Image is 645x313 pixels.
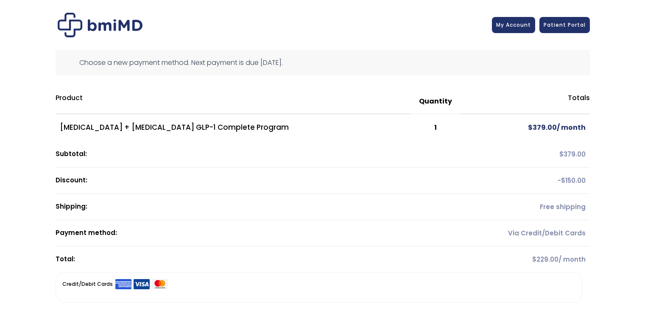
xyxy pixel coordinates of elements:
[461,114,589,141] td: / month
[56,114,410,141] td: [MEDICAL_DATA] + [MEDICAL_DATA] GLP-1 Complete Program
[561,176,565,185] span: $
[134,279,150,290] img: Visa
[528,123,533,132] span: $
[56,50,590,75] div: Choose a new payment method. Next payment is due [DATE].
[56,89,410,114] th: Product
[532,255,536,264] span: $
[461,89,589,114] th: Totals
[461,194,589,220] td: Free shipping
[62,279,168,290] label: Credit/Debit Cards
[461,168,589,194] td: -
[56,220,461,246] th: Payment method:
[544,21,586,28] span: Patient Portal
[152,279,168,290] img: Mastercard
[559,150,564,159] span: $
[115,279,131,290] img: Amex
[559,150,586,159] span: 379.00
[56,246,461,272] th: Total:
[461,220,589,246] td: Via Credit/Debit Cards
[56,141,461,168] th: Subtotal:
[528,123,557,132] span: 379.00
[492,17,535,33] a: My Account
[56,168,461,194] th: Discount:
[410,89,461,114] th: Quantity
[410,114,461,141] td: 1
[56,194,461,220] th: Shipping:
[539,17,590,33] a: Patient Portal
[461,246,589,272] td: / month
[496,21,531,28] span: My Account
[561,176,586,185] span: 150.00
[532,255,558,264] span: 229.00
[58,13,142,37] img: Checkout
